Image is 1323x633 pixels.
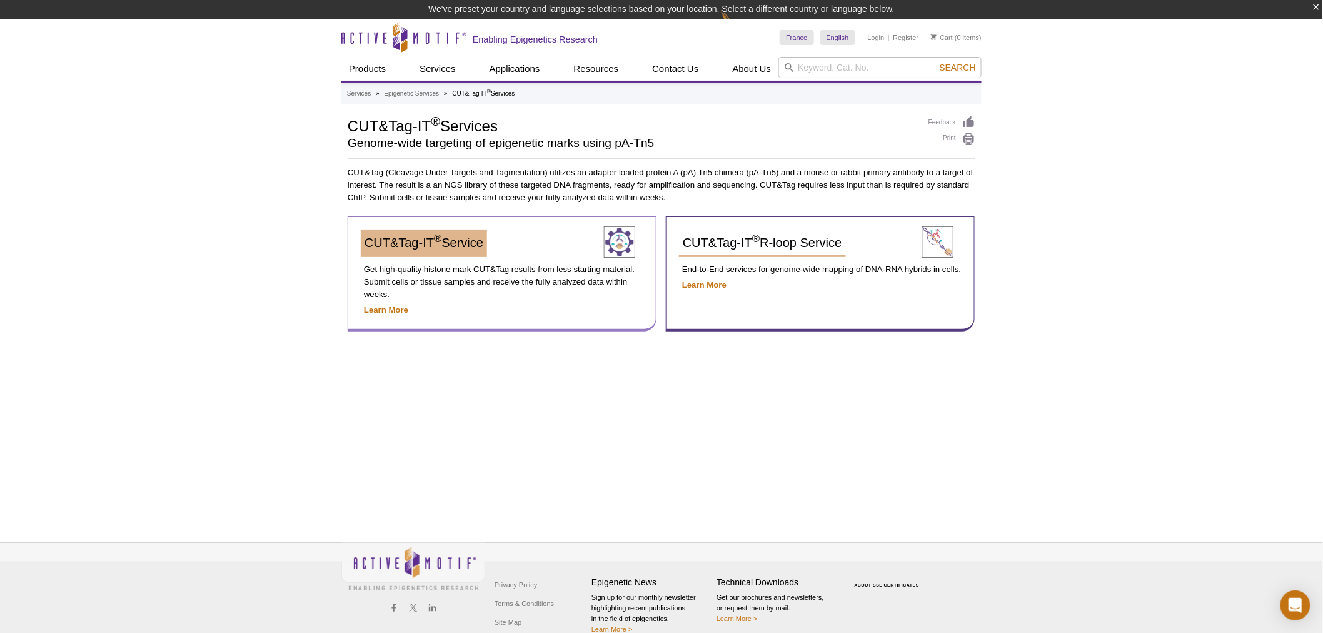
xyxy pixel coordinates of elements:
[721,9,754,39] img: Change Here
[444,90,448,97] li: »
[604,226,635,258] img: CUT&Tag-IT® Service
[683,236,842,250] span: CUT&Tag-IT R-loop Service
[347,88,371,99] a: Services
[928,116,975,129] a: Feedback
[384,88,439,99] a: Epigenetic Services
[341,57,393,81] a: Products
[361,263,643,301] p: Get high-quality histone mark CUT&Tag results from less starting material. Submit cells or tissue...
[365,236,483,250] span: CUT&Tag-IT Service
[361,230,487,257] a: CUT&Tag-IT®Service
[566,57,626,81] a: Resources
[922,226,953,258] img: CUT&Tag-IT® Service
[931,30,982,45] li: (0 items)
[645,57,706,81] a: Contact Us
[491,613,525,632] a: Site Map
[778,57,982,78] input: Keyword, Cat. No.
[820,30,855,45] a: English
[682,280,727,290] a: Learn More
[1280,590,1310,620] div: Open Intercom Messenger
[931,33,953,42] a: Cart
[376,90,380,97] li: »
[348,138,916,149] h2: Genome-wide targeting of epigenetic marks using pA-Tn5
[928,133,975,146] a: Print
[591,577,710,588] h4: Epigenetic News
[434,233,441,245] sup: ®
[412,57,463,81] a: Services
[931,34,937,40] img: Your Cart
[679,263,962,276] p: End-to-End services for genome-wide mapping of DNA-RNA hybrids in cells.
[491,575,540,594] a: Privacy Policy
[752,233,760,245] sup: ®
[473,34,598,45] h2: Enabling Epigenetics Research
[482,57,548,81] a: Applications
[491,594,557,613] a: Terms & Conditions
[341,543,485,594] img: Active Motif,
[364,305,408,315] a: Learn More
[348,166,975,204] p: CUT&Tag (Cleavage Under Targets and Tagmentation) utilizes an adapter loaded protein A (pA) Tn5 c...
[487,88,491,94] sup: ®
[842,565,935,592] table: Click to Verify - This site chose Symantec SSL for secure e-commerce and confidential communicati...
[717,615,758,622] a: Learn More >
[717,592,835,624] p: Get our brochures and newsletters, or request them by mail.
[452,90,515,97] li: CUT&Tag-IT Services
[679,230,846,257] a: CUT&Tag-IT®R-loop Service
[936,62,980,73] button: Search
[780,30,813,45] a: France
[717,577,835,588] h4: Technical Downloads
[868,33,885,42] a: Login
[431,114,440,128] sup: ®
[725,57,779,81] a: About Us
[940,63,976,73] span: Search
[888,30,890,45] li: |
[893,33,918,42] a: Register
[591,625,633,633] a: Learn More >
[855,583,920,587] a: ABOUT SSL CERTIFICATES
[348,116,916,134] h1: CUT&Tag-IT Services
